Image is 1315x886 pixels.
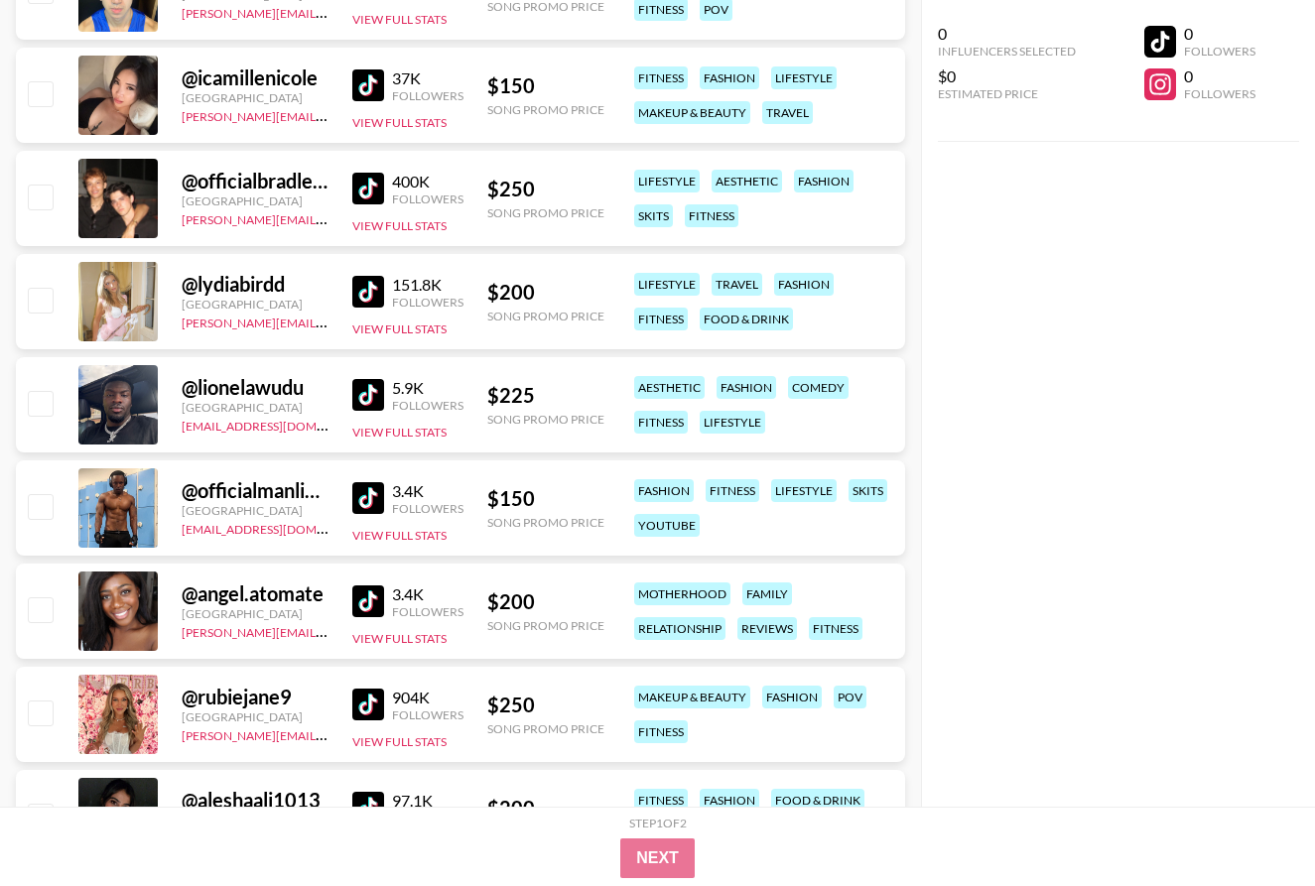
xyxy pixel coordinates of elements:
div: lifestyle [771,66,837,89]
div: @ officialbradleyscott [182,169,329,193]
div: $ 200 [487,280,604,305]
div: lifestyle [634,170,700,192]
div: Song Promo Price [487,515,604,530]
div: relationship [634,617,725,640]
button: View Full Stats [352,734,447,749]
div: fitness [634,720,688,743]
div: 0 [938,24,1076,44]
div: $ 150 [487,73,604,98]
div: 151.8K [392,275,463,295]
div: $ 200 [487,796,604,821]
div: fitness [634,789,688,812]
div: fashion [700,66,759,89]
div: fitness [685,204,738,227]
div: fitness [634,66,688,89]
img: TikTok [352,276,384,308]
div: Followers [392,191,463,206]
div: family [742,582,792,605]
div: food & drink [771,789,864,812]
div: Step 1 of 2 [629,816,687,830]
div: fashion [762,686,822,708]
div: fashion [774,273,834,296]
div: Estimated Price [938,86,1076,101]
div: Followers [392,707,463,722]
button: View Full Stats [352,631,447,646]
a: [PERSON_NAME][EMAIL_ADDRESS][DOMAIN_NAME] [182,105,475,124]
div: fashion [700,789,759,812]
div: lifestyle [634,273,700,296]
div: 3.4K [392,481,463,501]
a: [PERSON_NAME][EMAIL_ADDRESS][DOMAIN_NAME] [182,208,475,227]
div: food & drink [700,308,793,330]
div: 37K [392,68,463,88]
div: @ officialmanlikeprince [182,478,329,503]
div: travel [762,101,813,124]
div: reviews [737,617,797,640]
button: View Full Stats [352,528,447,543]
div: Followers [392,295,463,310]
div: [GEOGRAPHIC_DATA] [182,90,329,105]
div: Song Promo Price [487,102,604,117]
a: [PERSON_NAME][EMAIL_ADDRESS][DOMAIN_NAME] [182,2,475,21]
div: makeup & beauty [634,101,750,124]
div: pov [834,686,866,708]
img: TikTok [352,689,384,720]
div: fitness [809,617,862,640]
button: View Full Stats [352,218,447,233]
img: TikTok [352,482,384,514]
div: Followers [1184,44,1255,59]
div: Song Promo Price [487,721,604,736]
div: @ aleshaali1013 [182,788,329,813]
a: [EMAIL_ADDRESS][DOMAIN_NAME] [182,518,381,537]
div: aesthetic [712,170,782,192]
button: View Full Stats [352,425,447,440]
img: TikTok [352,585,384,617]
iframe: Drift Widget Chat Controller [1216,787,1291,862]
div: lifestyle [771,479,837,502]
div: fitness [634,411,688,434]
div: [GEOGRAPHIC_DATA] [182,193,329,208]
div: Followers [392,501,463,516]
img: TikTok [352,173,384,204]
div: 5.9K [392,378,463,398]
div: skits [634,204,673,227]
div: makeup & beauty [634,686,750,708]
img: TikTok [352,379,384,411]
div: fitness [706,479,759,502]
div: Influencers Selected [938,44,1076,59]
div: Followers [392,604,463,619]
a: [PERSON_NAME][EMAIL_ADDRESS][PERSON_NAME][DOMAIN_NAME] [182,312,570,330]
a: [EMAIL_ADDRESS][DOMAIN_NAME] [182,415,381,434]
button: View Full Stats [352,12,447,27]
div: @ angel.atomate [182,581,329,606]
div: 400K [392,172,463,191]
div: Song Promo Price [487,205,604,220]
div: lifestyle [700,411,765,434]
div: @ lydiabirdd [182,272,329,297]
div: @ rubiejane9 [182,685,329,709]
div: [GEOGRAPHIC_DATA] [182,606,329,621]
div: 3.4K [392,584,463,604]
div: youtube [634,514,700,537]
div: skits [849,479,887,502]
div: [GEOGRAPHIC_DATA] [182,503,329,518]
a: [PERSON_NAME][EMAIL_ADDRESS][DOMAIN_NAME] [182,621,475,640]
div: $ 225 [487,383,604,408]
div: [GEOGRAPHIC_DATA] [182,400,329,415]
img: TikTok [352,792,384,823]
div: Followers [392,398,463,413]
div: Song Promo Price [487,618,604,633]
div: $0 [938,66,1076,86]
div: $ 250 [487,693,604,717]
div: @ icamillenicole [182,65,329,90]
button: View Full Stats [352,115,447,130]
div: Followers [1184,86,1255,101]
button: View Full Stats [352,321,447,336]
a: [PERSON_NAME][EMAIL_ADDRESS][DOMAIN_NAME] [182,724,475,743]
div: fashion [717,376,776,399]
div: [GEOGRAPHIC_DATA] [182,297,329,312]
button: Next [620,838,695,878]
div: fitness [634,308,688,330]
div: Followers [392,88,463,103]
div: Song Promo Price [487,309,604,323]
